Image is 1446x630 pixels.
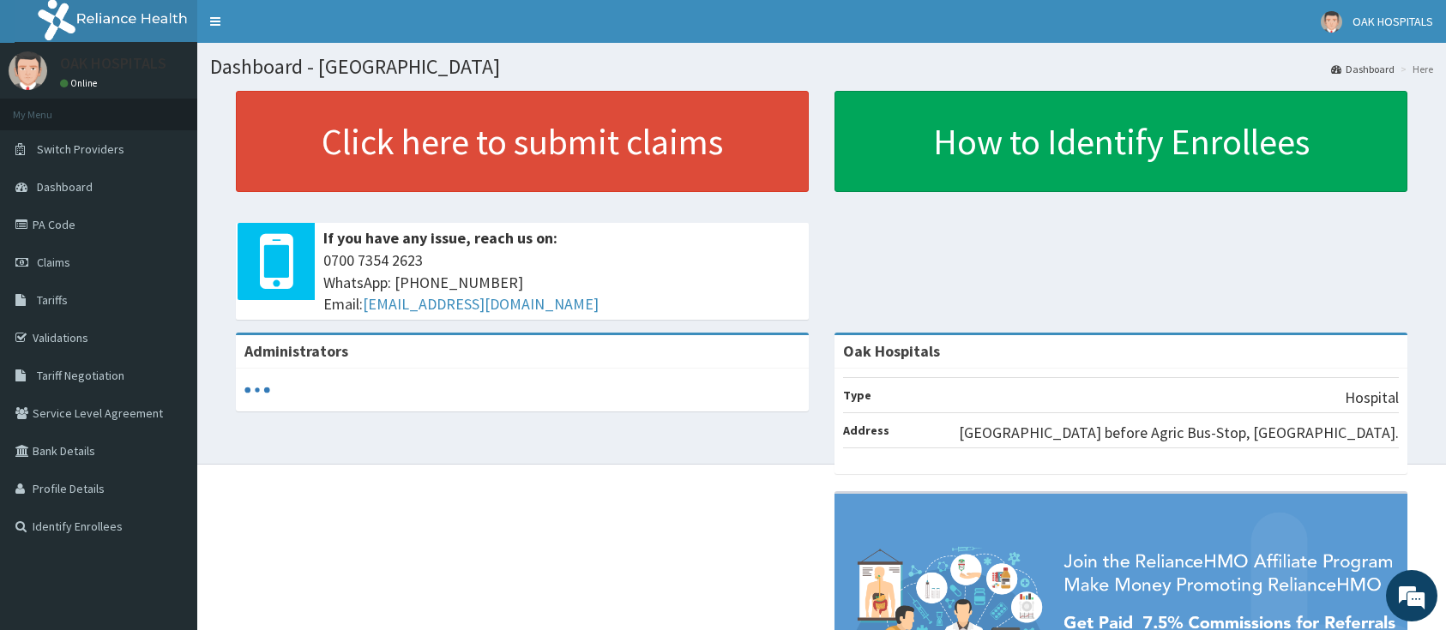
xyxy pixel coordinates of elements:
a: [EMAIL_ADDRESS][DOMAIN_NAME] [363,294,599,314]
a: Click here to submit claims [236,91,809,192]
p: Hospital [1345,387,1399,409]
svg: audio-loading [244,377,270,403]
a: How to Identify Enrollees [834,91,1407,192]
img: User Image [9,51,47,90]
span: Tariffs [37,292,68,308]
span: Switch Providers [37,141,124,157]
b: Type [843,387,871,403]
h1: Dashboard - [GEOGRAPHIC_DATA] [210,56,1433,78]
b: Address [843,423,889,438]
span: Tariff Negotiation [37,368,124,383]
a: Dashboard [1331,62,1395,76]
b: Administrators [244,341,348,361]
p: OAK HOSPITALS [60,56,166,71]
li: Here [1396,62,1433,76]
img: User Image [1321,11,1342,33]
span: Dashboard [37,179,93,195]
span: Claims [37,255,70,270]
p: [GEOGRAPHIC_DATA] before Agric Bus-Stop, [GEOGRAPHIC_DATA]. [959,422,1399,444]
b: If you have any issue, reach us on: [323,228,557,248]
span: OAK HOSPITALS [1353,14,1433,29]
a: Online [60,77,101,89]
strong: Oak Hospitals [843,341,940,361]
span: 0700 7354 2623 WhatsApp: [PHONE_NUMBER] Email: [323,249,800,315]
